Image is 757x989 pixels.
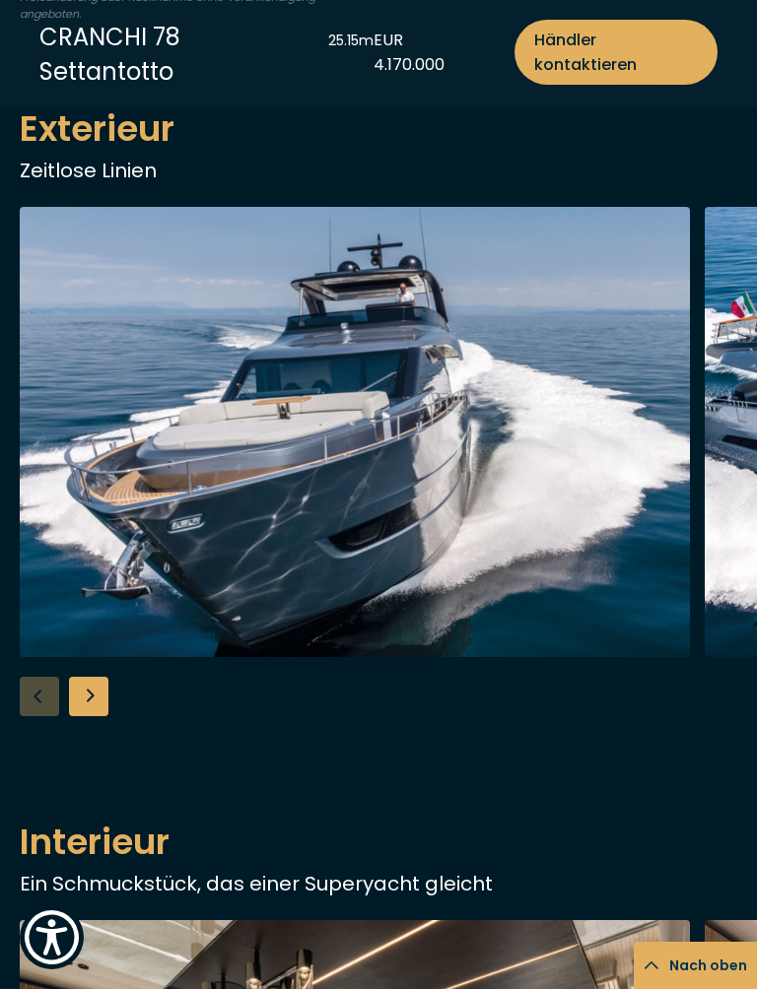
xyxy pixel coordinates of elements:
[69,677,108,716] div: Next slide
[515,20,718,85] a: Händler kontaktieren
[328,31,374,51] div: 25.15 m
[20,207,690,657] img: Merk&Merk
[20,815,737,869] h2: Interieur
[20,101,737,156] h2: Exterieur
[534,28,698,77] span: Händler kontaktieren
[20,905,84,969] button: Show Accessibility Preferences
[634,942,757,989] button: Nach oben
[20,869,737,898] p: Ein Schmuckstück, das einer Superyacht gleicht
[20,156,737,185] p: Zeitlose Linien
[374,28,475,77] div: EUR 4.170.000
[39,20,313,89] div: CRANCHI 78 Settantotto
